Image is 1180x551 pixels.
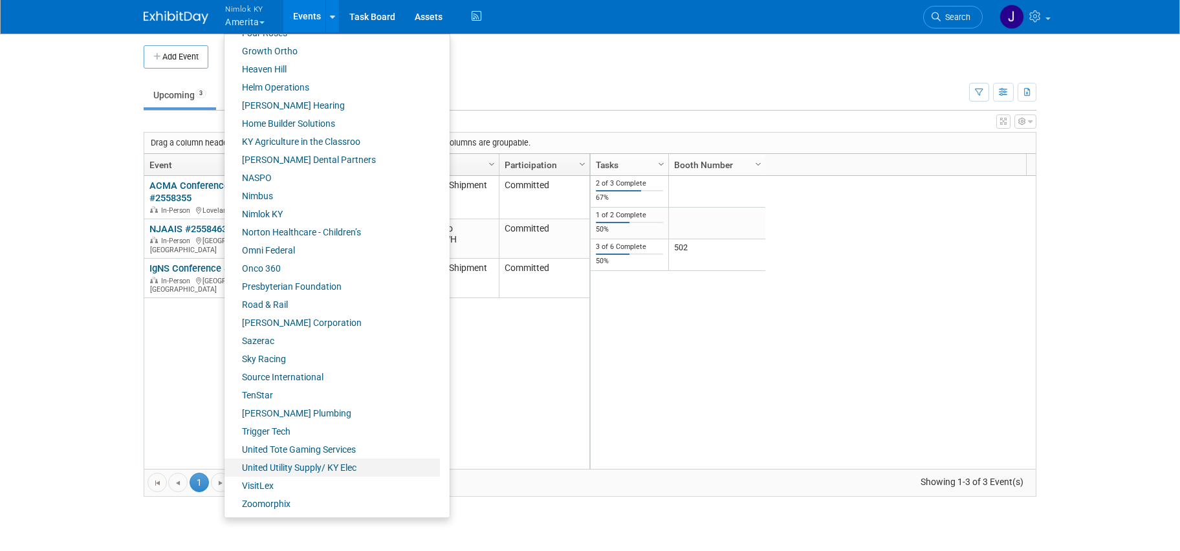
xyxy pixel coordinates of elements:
a: [PERSON_NAME] Dental Partners [224,151,440,169]
div: [GEOGRAPHIC_DATA], [GEOGRAPHIC_DATA] [149,275,322,294]
a: Go to the first page [147,473,167,492]
a: Column Settings [485,154,499,173]
a: Home Builder Solutions [224,114,440,133]
a: Sazerac [224,332,440,350]
a: TenStar [224,386,440,404]
div: 50% [596,257,664,266]
span: 3 [195,89,206,98]
td: Committed [499,259,589,298]
td: Preparing Shipment [402,259,499,298]
a: Go to the next page [211,473,230,492]
a: Past7 [219,83,268,107]
a: Search [923,6,983,28]
div: [GEOGRAPHIC_DATA], [GEOGRAPHIC_DATA] [149,235,322,254]
td: Committed [499,176,589,219]
img: In-Person Event [150,237,158,243]
button: Add Event [144,45,208,69]
span: Column Settings [753,159,763,169]
a: Road & Rail [224,296,440,314]
span: Column Settings [656,159,666,169]
div: 50% [596,225,664,234]
a: Tasks [596,154,660,176]
a: Sky Racing [224,350,440,368]
a: Go to the previous page [168,473,188,492]
a: Source International [224,368,440,386]
a: Event [149,154,319,176]
img: In-Person Event [150,277,158,283]
td: Preparing Shipment [402,176,499,219]
a: NASPO [224,169,440,187]
div: 67% [596,193,664,202]
a: Participation [505,154,581,176]
span: Nimlok KY [225,2,265,16]
a: NJAAIS #2558463 [149,223,227,235]
div: Drag a column header and drop it here to group by that column. Note: only certain columns are gro... [144,133,1036,153]
a: ACMA Conference [US_STATE] #2558355 [149,180,281,204]
span: Go to the first page [152,478,162,488]
a: Presbyterian Foundation [224,277,440,296]
a: [PERSON_NAME] Hearing [224,96,440,114]
div: 2 of 3 Complete [596,179,664,188]
a: IgNS Conference #2558471 [149,263,266,274]
a: Nimbus [224,187,440,205]
a: [PERSON_NAME] Plumbing [224,404,440,422]
span: Column Settings [486,159,497,169]
span: In-Person [161,206,194,215]
span: Column Settings [577,159,587,169]
a: Onco 360 [224,259,440,277]
td: 502 [668,239,765,271]
a: Norton Healthcare - Children’s [224,223,440,241]
a: United Utility Supply/ KY Elec [224,459,440,477]
a: Growth Ortho [224,42,440,60]
img: Jamie Dunn [1000,5,1024,29]
span: In-Person [161,277,194,285]
img: In-Person Event [150,206,158,213]
td: Committed [499,219,589,259]
span: Search [941,12,970,22]
a: Column Settings [576,154,590,173]
a: Trigger Tech [224,422,440,440]
a: United Tote Gaming Services [224,440,440,459]
a: Nimlok KY [224,205,440,223]
div: Loveland, [GEOGRAPHIC_DATA] [149,204,322,215]
span: Showing 1-3 of 3 Event(s) [909,473,1036,491]
a: Column Settings [752,154,766,173]
a: VisitLex [224,477,440,495]
a: Heaven Hill [224,60,440,78]
span: 1 [190,473,209,492]
a: Column Settings [655,154,669,173]
img: ExhibitDay [144,11,208,24]
a: Zoomorphix [224,495,440,513]
a: [PERSON_NAME] Corporation [224,314,440,332]
div: 3 of 6 Complete [596,243,664,252]
span: Go to the previous page [173,478,183,488]
a: Omni Federal [224,241,440,259]
a: Upcoming3 [144,83,216,107]
a: Helm Operations [224,78,440,96]
span: Go to the next page [215,478,226,488]
a: KY Agriculture in the Classroo [224,133,440,151]
div: 1 of 2 Complete [596,211,664,220]
a: Booth Number [674,154,757,176]
td: Shipping to Rep/AdvWH [402,219,499,259]
span: In-Person [161,237,194,245]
